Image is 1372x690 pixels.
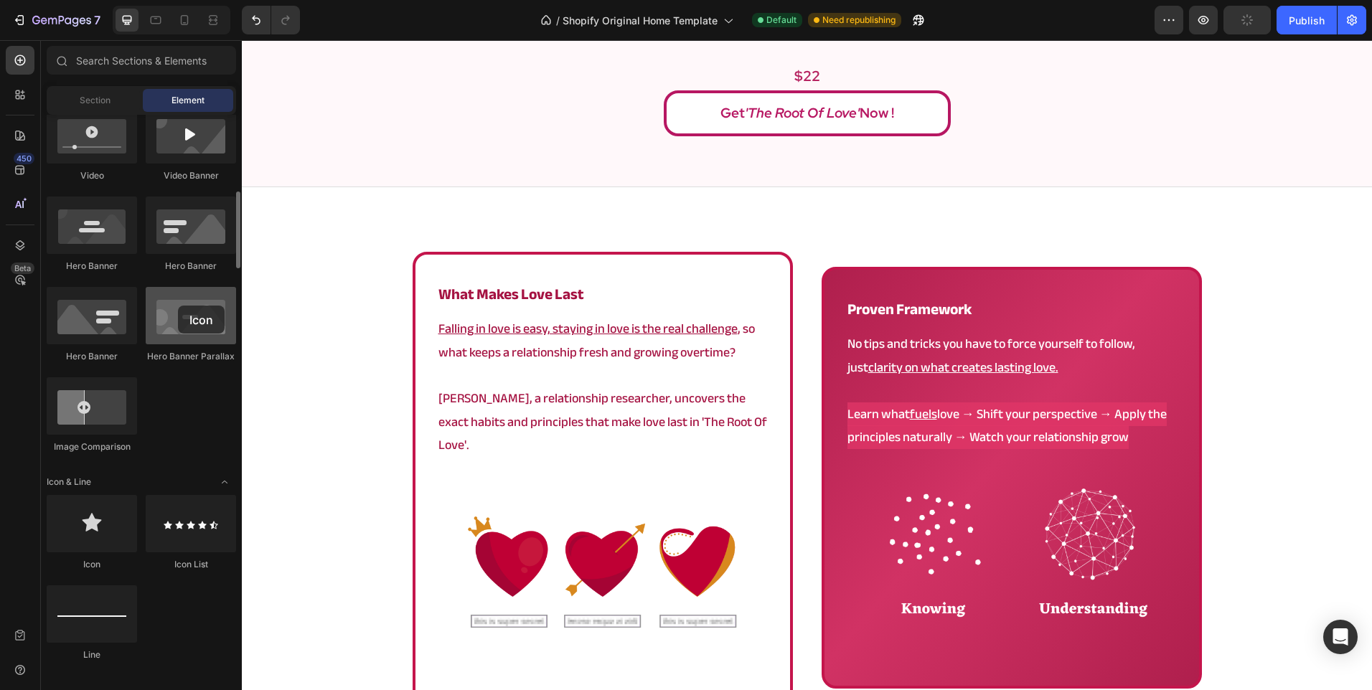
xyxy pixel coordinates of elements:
p: 7 [94,11,100,29]
button: 7 [6,6,107,34]
div: Beta [11,263,34,274]
input: Search Sections & Elements [47,46,236,75]
div: Icon [47,558,137,571]
span: Need republishing [822,14,896,27]
span: Toggle open [213,471,236,493]
div: Icon List [146,558,236,571]
span: Section [80,94,111,107]
div: Undo/Redo [242,6,300,34]
div: Hero Banner Parallax [146,350,236,363]
iframe: Design area [242,40,1372,690]
div: Hero Banner [47,350,137,363]
div: Video Banner [146,169,236,182]
span: Element [171,94,205,107]
div: Hero Banner [47,260,137,273]
span: Icon & Line [47,476,91,488]
div: Image Comparison [47,440,137,453]
span: Default [766,14,797,27]
div: Publish [1289,13,1325,28]
div: Hero Banner [146,260,236,273]
div: Line [47,648,137,661]
div: Video [47,169,137,182]
span: Shopify Original Home Template [563,13,718,28]
button: Publish [1277,6,1337,34]
div: Open Intercom Messenger [1323,620,1358,654]
div: 450 [14,153,34,164]
span: / [556,13,560,28]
